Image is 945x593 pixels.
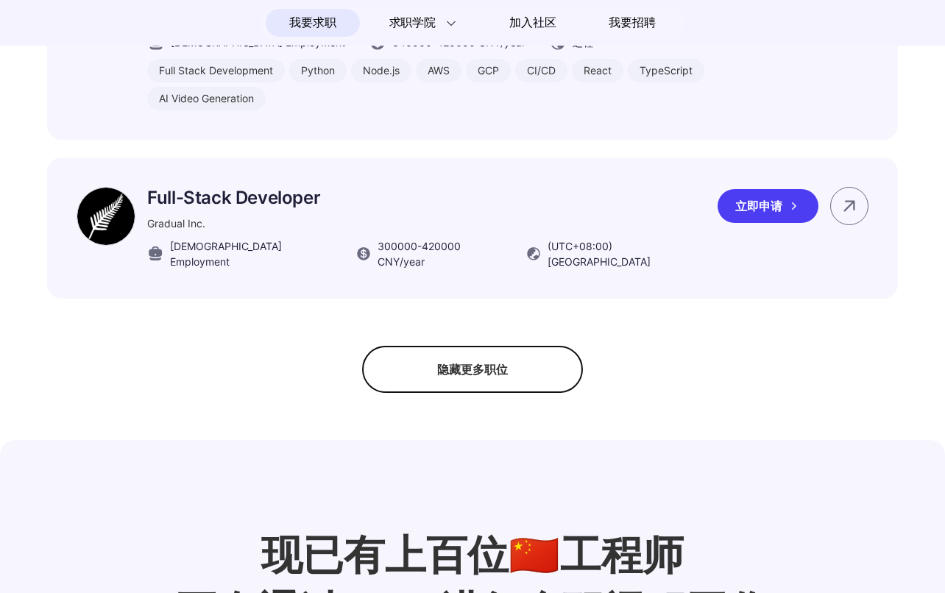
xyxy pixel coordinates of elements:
span: 我要招聘 [609,14,655,32]
span: 加入社区 [509,11,556,35]
div: TypeScript [628,59,704,82]
span: Gradual Inc. [147,217,205,230]
div: Full Stack Development [147,59,285,82]
div: Node.js [351,59,411,82]
span: 求职学院 [389,14,436,32]
span: 300000 - 420000 CNY /year [378,238,501,269]
span: 我要求职 [289,11,336,35]
div: Python [289,59,347,82]
div: CI/CD [515,59,567,82]
span: (UTC+08:00) [GEOGRAPHIC_DATA] [548,238,707,269]
div: 立即申请 [718,189,818,223]
div: React [572,59,623,82]
div: GCP [466,59,511,82]
a: 立即申请 [718,189,830,223]
span: [DEMOGRAPHIC_DATA] Employment [170,238,333,269]
div: AWS [416,59,461,82]
div: 隐藏更多职位 [362,346,583,393]
div: AI Video Generation [147,87,266,110]
p: Full-Stack Developer [147,187,707,208]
